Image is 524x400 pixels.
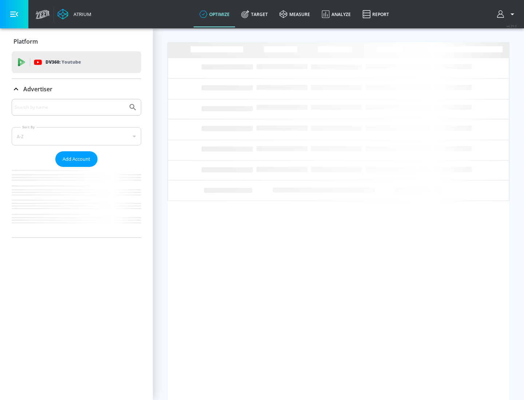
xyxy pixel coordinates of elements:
a: Target [235,1,274,27]
label: Sort By [21,125,36,129]
span: v 4.25.2 [507,24,517,28]
p: DV360: [45,58,81,66]
input: Search by name [15,103,125,112]
p: Advertiser [23,85,52,93]
div: Atrium [71,11,91,17]
span: Add Account [63,155,90,163]
a: optimize [194,1,235,27]
div: DV360: Youtube [12,51,141,73]
div: Advertiser [12,79,141,99]
a: measure [274,1,316,27]
div: Platform [12,31,141,52]
div: A-Z [12,127,141,145]
p: Platform [13,37,38,45]
button: Add Account [55,151,98,167]
nav: list of Advertiser [12,167,141,237]
a: Analyze [316,1,357,27]
a: Report [357,1,395,27]
p: Youtube [61,58,81,66]
a: Atrium [57,9,91,20]
div: Advertiser [12,99,141,237]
